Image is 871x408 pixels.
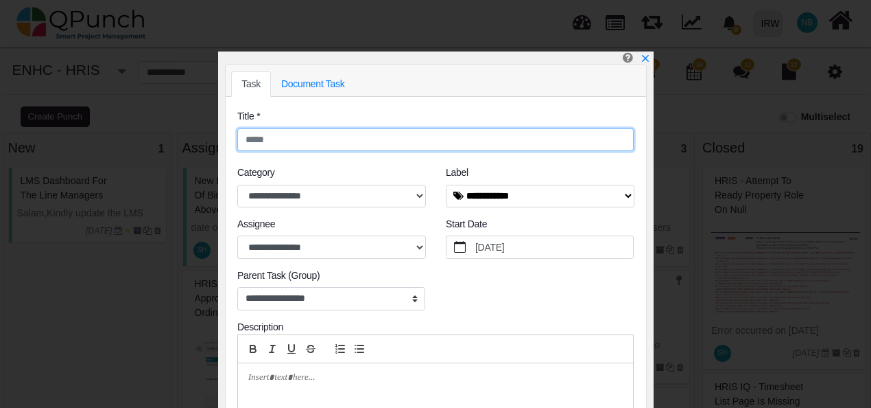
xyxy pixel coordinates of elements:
[237,109,260,124] label: Title *
[237,217,425,236] legend: Assignee
[237,269,425,287] legend: Parent Task (Group)
[446,166,634,184] legend: Label
[473,236,634,258] label: [DATE]
[454,241,466,253] svg: calendar
[446,217,634,236] legend: Start Date
[231,71,271,97] a: Task
[271,71,355,97] a: Document Task
[237,166,425,184] legend: Category
[623,52,633,63] i: Help
[641,54,650,63] svg: x
[446,236,473,258] button: calendar
[641,53,650,64] a: x
[237,320,634,335] div: Description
